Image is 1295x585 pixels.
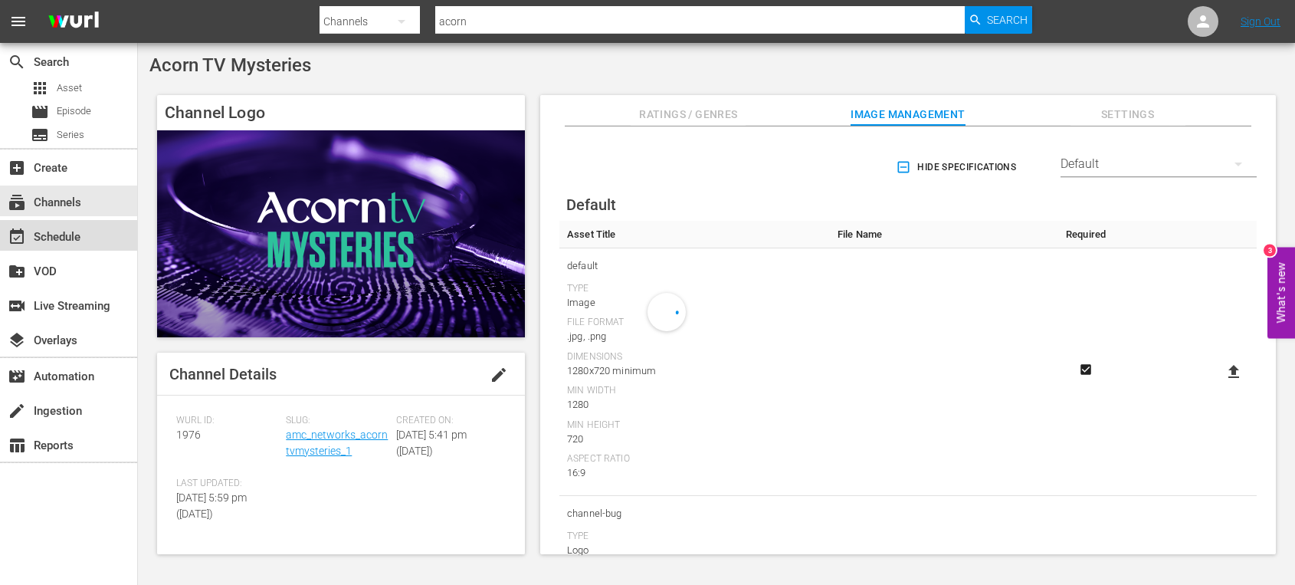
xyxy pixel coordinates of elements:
[567,385,822,397] div: Min Width
[567,432,822,447] div: 720
[830,221,1057,248] th: File Name
[567,363,822,379] div: 1280x720 minimum
[480,357,517,393] button: edit
[567,329,822,344] div: .jpg, .png
[286,429,388,457] a: amc_networks_acorntvmysteries_1
[286,415,388,427] span: Slug:
[631,105,746,124] span: Ratings / Genres
[31,103,49,121] span: Episode
[149,54,311,76] span: Acorn TV Mysteries
[567,453,822,465] div: Aspect Ratio
[8,262,26,281] span: VOD
[567,543,822,558] div: Logo
[8,193,26,212] span: Channels
[396,415,498,427] span: Created On:
[566,196,616,214] span: Default
[965,6,1032,34] button: Search
[8,436,26,455] span: Reports
[57,81,82,96] span: Asset
[1267,247,1295,338] button: Open Feedback Widget
[567,351,822,363] div: Dimensions
[9,12,28,31] span: menu
[8,331,26,350] span: Overlays
[57,104,91,119] span: Episode
[899,159,1016,176] span: Hide Specifications
[1070,105,1185,124] span: Settings
[567,419,822,432] div: Min Height
[1061,143,1257,186] div: Default
[8,402,26,420] span: Ingestion
[567,317,822,329] div: File Format
[851,105,966,124] span: Image Management
[176,429,201,441] span: 1976
[893,146,1022,189] button: Hide Specifications
[559,221,830,248] th: Asset Title
[176,478,278,490] span: Last Updated:
[8,53,26,71] span: Search
[396,429,467,457] span: [DATE] 5:41 pm ([DATE])
[157,130,525,337] img: Acorn TV Mysteries
[1264,244,1276,256] div: 3
[567,465,822,481] div: 16:9
[1077,363,1095,376] svg: Required
[8,297,26,315] span: Live Streaming
[8,159,26,177] span: Create
[57,127,84,143] span: Series
[169,365,277,383] span: Channel Details
[490,366,508,384] span: edit
[157,95,525,130] h4: Channel Logo
[8,367,26,386] span: Automation
[987,6,1028,34] span: Search
[1241,15,1280,28] a: Sign Out
[176,491,247,520] span: [DATE] 5:59 pm ([DATE])
[31,79,49,97] span: Asset
[8,228,26,246] span: Schedule
[176,415,278,427] span: Wurl ID:
[567,256,822,276] span: default
[567,504,822,524] span: channel-bug
[31,126,49,144] span: Series
[567,397,822,412] div: 1280
[1057,221,1114,248] th: Required
[567,283,822,295] div: Type
[567,295,822,311] div: Image
[567,531,822,543] div: Type
[37,4,110,40] img: ans4CAIJ8jUAAAAAAAAAAAAAAAAAAAAAAAAgQb4GAAAAAAAAAAAAAAAAAAAAAAAAJMjXAAAAAAAAAAAAAAAAAAAAAAAAgAT5G...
